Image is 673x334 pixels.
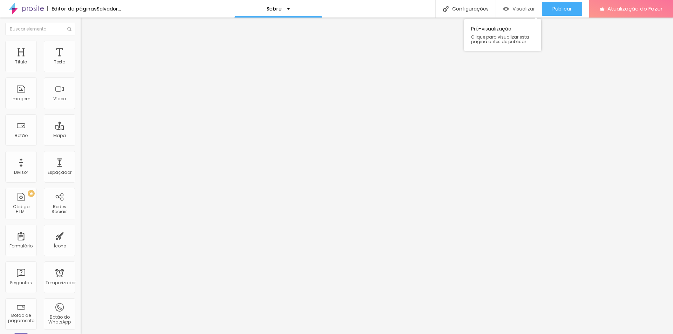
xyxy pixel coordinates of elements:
[53,96,66,102] font: Vídeo
[503,6,509,12] img: view-1.svg
[512,5,535,12] font: Visualizar
[471,25,511,32] font: Pré-visualização
[443,6,449,12] img: Ícone
[607,5,662,12] font: Atualização do Fazer
[48,314,71,325] font: Botão do WhatsApp
[12,96,30,102] font: Imagem
[9,243,33,249] font: Formulário
[10,280,32,286] font: Perguntas
[52,204,68,214] font: Redes Sociais
[67,27,72,31] img: Ícone
[8,312,34,323] font: Botão de pagamento
[496,2,542,16] button: Visualizar
[452,5,489,12] font: Configurações
[53,132,66,138] font: Mapa
[471,34,529,45] font: Clique para visualizar esta página antes de publicar.
[266,5,281,12] font: Sobre
[13,204,29,214] font: Código HTML
[14,169,28,175] font: Divisor
[15,132,28,138] font: Botão
[542,2,582,16] button: Publicar
[48,169,72,175] font: Espaçador
[46,280,76,286] font: Temporizador
[54,243,66,249] font: Ícone
[97,5,121,12] font: Salvador...
[552,5,572,12] font: Publicar
[5,23,75,35] input: Buscar elemento
[81,18,673,334] iframe: Editor
[54,59,65,65] font: Texto
[15,59,27,65] font: Título
[52,5,97,12] font: Editor de páginas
